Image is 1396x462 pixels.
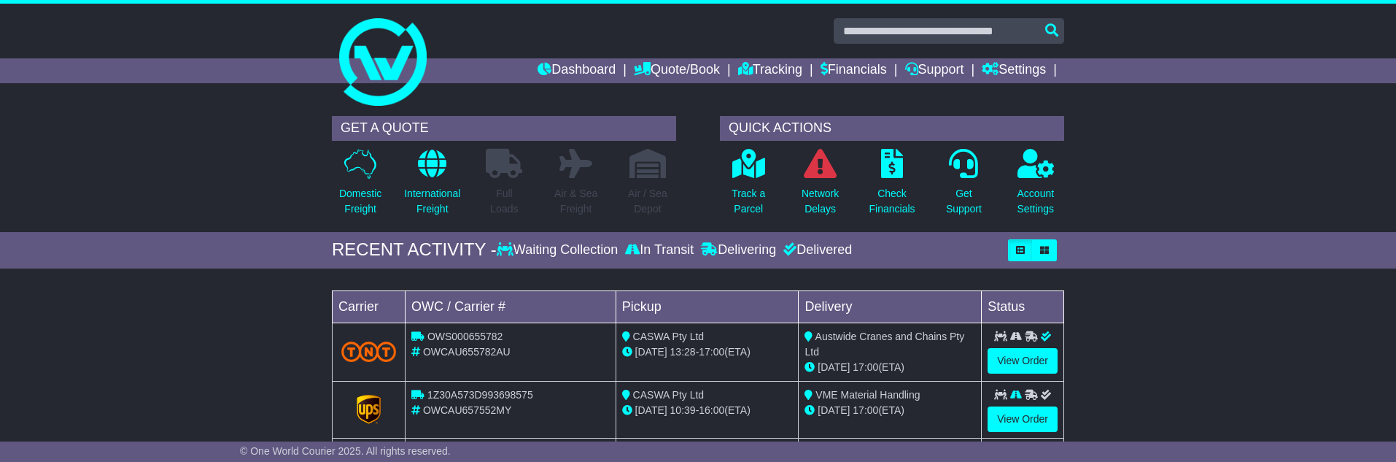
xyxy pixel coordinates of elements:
[635,404,667,416] span: [DATE]
[333,290,406,323] td: Carrier
[804,403,975,418] div: (ETA)
[821,58,887,83] a: Financials
[697,242,780,258] div: Delivering
[988,348,1058,374] a: View Order
[802,186,839,217] p: Network Delays
[538,58,616,83] a: Dashboard
[628,186,667,217] p: Air / Sea Depot
[720,116,1064,141] div: QUICK ACTIONS
[404,186,460,217] p: International Freight
[853,361,878,373] span: 17:00
[1017,186,1055,217] p: Account Settings
[427,331,503,342] span: OWS000655782
[801,148,839,225] a: NetworkDelays
[427,389,533,401] span: 1Z30A573D993698575
[633,389,705,401] span: CASWA Pty Ltd
[635,346,667,358] span: [DATE]
[818,361,850,373] span: [DATE]
[946,186,982,217] p: Get Support
[869,186,915,217] p: Check Financials
[699,404,724,416] span: 16:00
[423,346,511,358] span: OWCAU655782AU
[804,331,964,358] span: Austwide Cranes and Chains Pty Ltd
[670,404,696,416] span: 10:39
[616,290,799,323] td: Pickup
[780,242,852,258] div: Delivered
[799,290,982,323] td: Delivery
[621,242,697,258] div: In Transit
[332,116,676,141] div: GET A QUOTE
[818,404,850,416] span: [DATE]
[341,342,396,361] img: TNT_Domestic.png
[670,346,696,358] span: 13:28
[732,186,765,217] p: Track a Parcel
[988,407,1058,432] a: View Order
[633,331,705,342] span: CASWA Pty Ltd
[339,186,381,217] p: Domestic Freight
[905,58,964,83] a: Support
[853,404,878,416] span: 17:00
[622,344,793,360] div: - (ETA)
[982,290,1064,323] td: Status
[804,360,975,375] div: (ETA)
[699,346,724,358] span: 17:00
[982,58,1046,83] a: Settings
[338,148,382,225] a: DomesticFreight
[486,186,522,217] p: Full Loads
[497,242,621,258] div: Waiting Collection
[357,395,381,424] img: GetCarrierServiceLogo
[1017,148,1055,225] a: AccountSettings
[423,404,511,416] span: OWCAU657552MY
[406,290,616,323] td: OWC / Carrier #
[731,148,766,225] a: Track aParcel
[945,148,982,225] a: GetSupport
[634,58,720,83] a: Quote/Book
[622,403,793,418] div: - (ETA)
[403,148,461,225] a: InternationalFreight
[738,58,802,83] a: Tracking
[332,239,497,261] div: RECENT ACTIVITY -
[869,148,916,225] a: CheckFinancials
[554,186,597,217] p: Air & Sea Freight
[815,389,920,401] span: VME Material Handling
[240,445,451,457] span: © One World Courier 2025. All rights reserved.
